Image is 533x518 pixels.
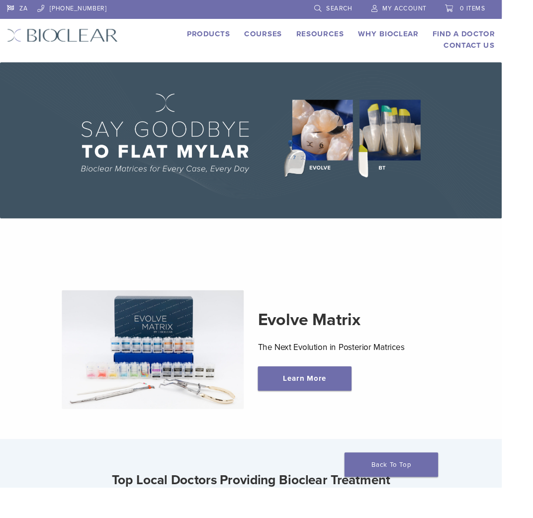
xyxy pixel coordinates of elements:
a: Find A Doctor [459,31,526,41]
a: Back To Top [366,481,465,507]
a: Resources [315,31,365,41]
a: Products [198,31,245,41]
a: Learn More [274,389,373,415]
span: Search [347,5,374,13]
h2: Evolve Matrix [274,328,467,352]
span: 0 items [489,5,516,13]
img: Bioclear [7,30,125,45]
img: Evolve Matrix [66,308,259,434]
a: Contact Us [471,43,526,53]
p: The Next Evolution in Posterior Matrices [274,361,467,376]
span: My Account [406,5,453,13]
a: Courses [260,31,300,41]
a: Why Bioclear [380,31,444,41]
